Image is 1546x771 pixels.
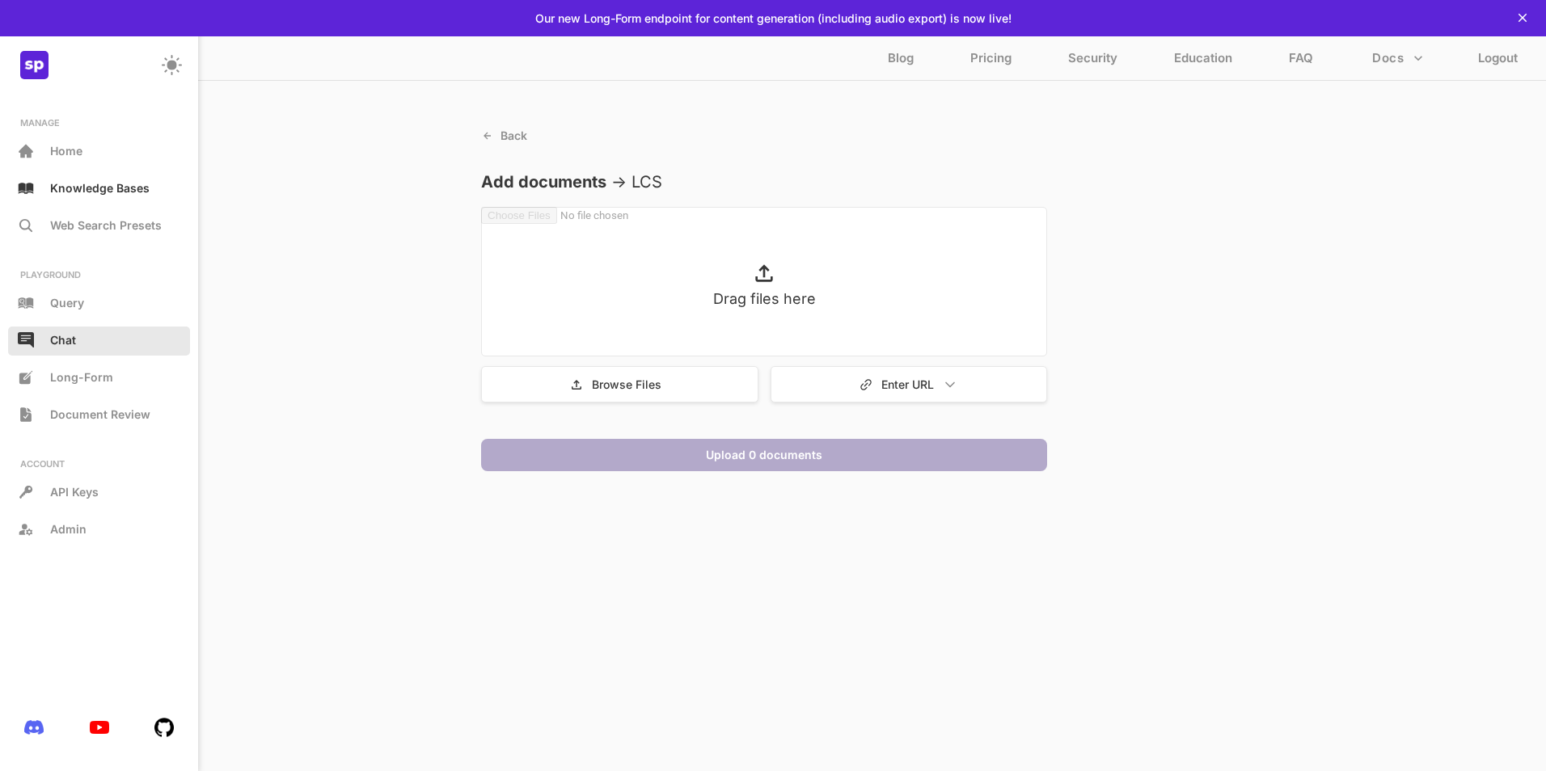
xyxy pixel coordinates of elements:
p: Blog [888,50,914,74]
p: ACCOUNT [8,458,190,470]
p: Chat [50,333,76,347]
img: z8lAhOqrsAAAAASUVORK5CYII= [20,51,49,79]
p: Enter URL [881,377,934,391]
p: Drag files here [713,290,816,307]
p: FAQ [1289,50,1313,74]
span: Document Review [50,407,150,421]
p: Query [50,296,84,310]
p: Education [1174,50,1232,74]
p: Pricing [970,50,1012,74]
p: Web Search Presets [50,218,162,232]
p: -> LCS [481,174,662,191]
span: Long-Form [50,370,113,384]
p: Browse Files [592,377,661,391]
p: Admin [50,522,87,536]
p: Logout [1478,50,1518,74]
p: PLAYGROUND [8,269,190,280]
img: bnu8aOQAAAABJRU5ErkJggg== [24,720,44,735]
p: Our new Long-Form endpoint for content generation (including audio export) is now live! [535,11,1012,25]
p: Home [50,144,82,158]
img: 6MBzwQAAAABJRU5ErkJggg== [154,718,174,737]
p: MANAGE [8,117,190,128]
p: API Keys [50,485,99,499]
p: Back [501,128,527,142]
p: Security [1068,50,1117,74]
img: N39bNTixw8P4fi+M93mRMZHgAAAAASUVORK5CYII= [90,721,109,735]
p: Knowledge Bases [50,181,150,195]
button: Upload 0 documents [701,447,827,463]
b: Add documents [481,172,606,192]
button: more [1366,43,1430,74]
